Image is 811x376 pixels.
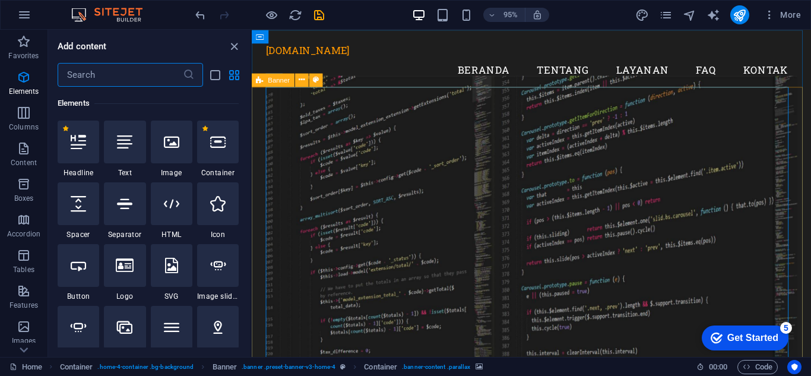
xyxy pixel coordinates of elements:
div: Text [104,121,145,178]
div: Logo [104,244,145,301]
img: Editor Logo [68,8,157,22]
span: Remove from favorites [202,125,208,132]
span: Separator [104,230,145,239]
h6: 95% [501,8,520,22]
div: Icon [197,182,239,239]
i: This element contains a background [476,364,483,370]
i: AI Writer [707,8,720,22]
p: Boxes [14,194,34,203]
button: More [759,5,806,24]
div: Get Started 5 items remaining, 0% complete [7,6,93,31]
span: Image slider [197,292,239,301]
div: Headline [58,121,99,178]
p: Columns [9,122,39,132]
span: SVG [151,292,192,301]
button: Code [737,360,778,374]
i: Design (Ctrl+Alt+Y) [635,8,649,22]
i: Undo: Change text (Ctrl+Z) [194,8,207,22]
i: Publish [733,8,746,22]
span: Click to select. Double-click to edit [213,360,237,374]
span: Headline [58,168,99,178]
p: Tables [13,265,34,274]
button: save [312,8,326,22]
span: Code [743,360,772,374]
div: Get Started [32,13,83,24]
button: publish [730,5,749,24]
p: Features [9,301,38,310]
button: text_generator [707,8,721,22]
div: SVG [151,244,192,301]
button: 95% [483,8,525,22]
span: HTML [151,230,192,239]
h6: Elements [58,96,239,110]
p: Favorites [8,51,39,61]
span: Logo [104,292,145,301]
p: Elements [9,87,39,96]
button: Click here to leave preview mode and continue editing [264,8,278,22]
div: 5 [85,2,97,14]
div: Spacer [58,182,99,239]
span: 00 00 [709,360,727,374]
h6: Session time [696,360,728,374]
i: On resize automatically adjust zoom level to fit chosen device. [532,10,543,20]
button: reload [288,8,302,22]
span: Icon [197,230,239,239]
i: This element is a customizable preset [340,364,346,370]
span: . banner-content .parallax [402,360,470,374]
i: Save (Ctrl+S) [312,8,326,22]
span: . banner .preset-banner-v3-home-4 [242,360,335,374]
div: Separator [104,182,145,239]
h6: Add content [58,39,107,53]
span: : [717,362,719,371]
nav: breadcrumb [60,360,483,374]
button: pages [659,8,673,22]
input: Search [58,63,183,87]
button: Usercentrics [787,360,802,374]
i: Reload page [289,8,302,22]
p: Content [11,158,37,168]
a: Click to cancel selection. Double-click to open Pages [9,360,42,374]
p: Images [12,336,36,346]
p: Accordion [7,229,40,239]
span: Button [58,292,99,301]
button: navigator [683,8,697,22]
span: Banner [268,77,290,83]
div: HTML [151,182,192,239]
span: More [764,9,801,21]
div: Button [58,244,99,301]
div: Image slider [197,244,239,301]
div: Container [197,121,239,178]
span: Container [197,168,239,178]
span: Click to select. Double-click to edit [60,360,93,374]
button: undo [193,8,207,22]
span: Click to select. Double-click to edit [364,360,397,374]
button: grid-view [227,68,241,82]
i: Navigator [683,8,696,22]
span: . home-4-container .bg-background [97,360,194,374]
span: Image [151,168,192,178]
span: Text [104,168,145,178]
i: Pages (Ctrl+Alt+S) [659,8,673,22]
button: design [635,8,650,22]
span: Spacer [58,230,99,239]
span: Remove from favorites [62,125,69,132]
div: Image [151,121,192,178]
button: list-view [208,68,222,82]
button: close panel [227,39,241,53]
